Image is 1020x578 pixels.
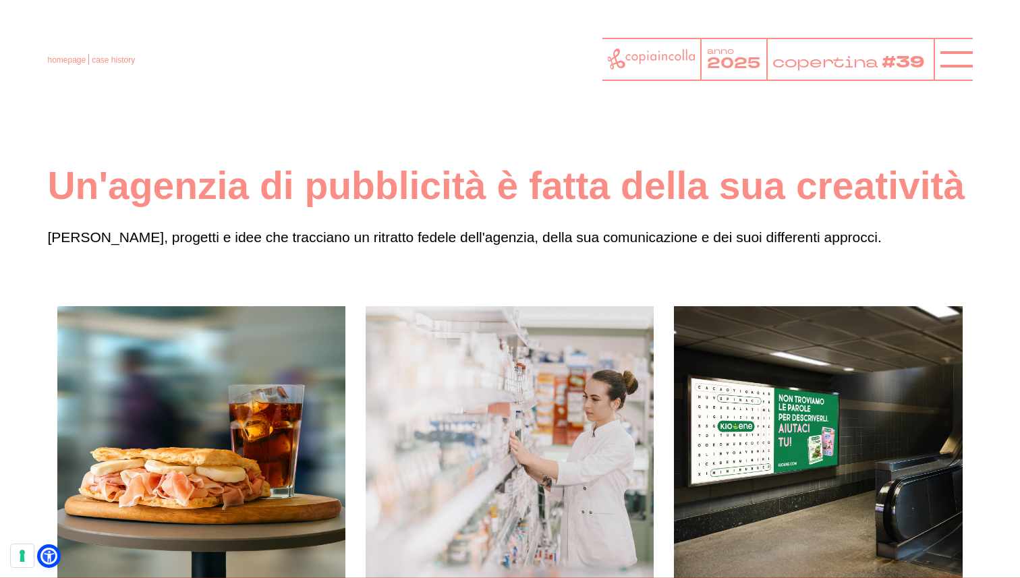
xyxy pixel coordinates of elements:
[707,53,760,74] tspan: 2025
[40,548,57,565] a: Open Accessibility Menu
[47,162,972,210] h1: Un'agenzia di pubblicità è fatta della sua creatività
[884,51,928,74] tspan: #39
[47,55,86,65] a: homepage
[707,46,734,57] tspan: anno
[11,544,34,567] button: Le tue preferenze relative al consenso per le tecnologie di tracciamento
[772,51,880,72] tspan: copertina
[47,226,972,249] p: [PERSON_NAME], progetti e idee che tracciano un ritratto fedele dell'agenzia, della sua comunicaz...
[92,55,135,65] span: case history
